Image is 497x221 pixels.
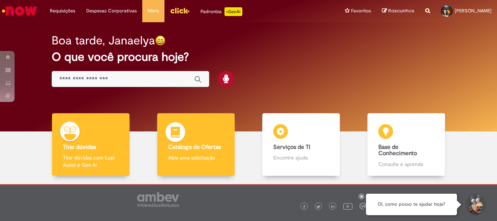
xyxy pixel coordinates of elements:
h2: Boa tarde, Janaelya [52,34,155,47]
b: Serviços de TI [273,143,310,151]
a: Serviços de TI Encontre ajuda [249,113,354,176]
span: Rascunhos [388,7,414,14]
span: More [148,7,159,15]
a: Rascunhos [382,8,414,15]
img: logo_footer_facebook.png [302,205,306,209]
p: Consulte e aprenda [378,161,434,168]
img: logo_footer_linkedin.png [331,205,335,209]
p: +GenAi [224,7,242,16]
p: Encontre ajuda [273,154,329,161]
b: Base de Conhecimento [378,143,417,157]
span: Despesas Corporativas [86,7,137,15]
a: Tirar dúvidas Tirar dúvidas com Lupi Assist e Gen Ai [38,113,143,176]
img: logo_footer_youtube.png [343,201,353,211]
p: Tirar dúvidas com Lupi Assist e Gen Ai [63,154,118,169]
div: Oi, como posso te ajudar hoje? [366,194,457,215]
div: Padroniza [200,7,242,16]
img: happy-face.png [155,35,166,46]
img: logo_footer_twitter.png [317,205,320,209]
a: Catálogo de Ofertas Abra uma solicitação [143,113,249,176]
span: Favoritos [351,7,371,15]
b: Catálogo de Ofertas [168,143,221,151]
button: Iniciar Conversa de Suporte [464,194,486,216]
img: logo_footer_workplace.png [359,203,366,209]
span: Requisições [50,7,75,15]
a: Base de Conhecimento Consulte e aprenda [354,113,459,176]
p: Abra uma solicitação [168,154,223,161]
b: Tirar dúvidas [63,143,96,151]
img: click_logo_yellow_360x200.png [170,5,190,16]
span: [PERSON_NAME] [455,8,492,14]
img: ServiceNow [1,4,38,18]
img: logo_footer_ambev_rotulo_gray.png [137,192,179,207]
h2: O que você procura hoje? [52,51,445,63]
